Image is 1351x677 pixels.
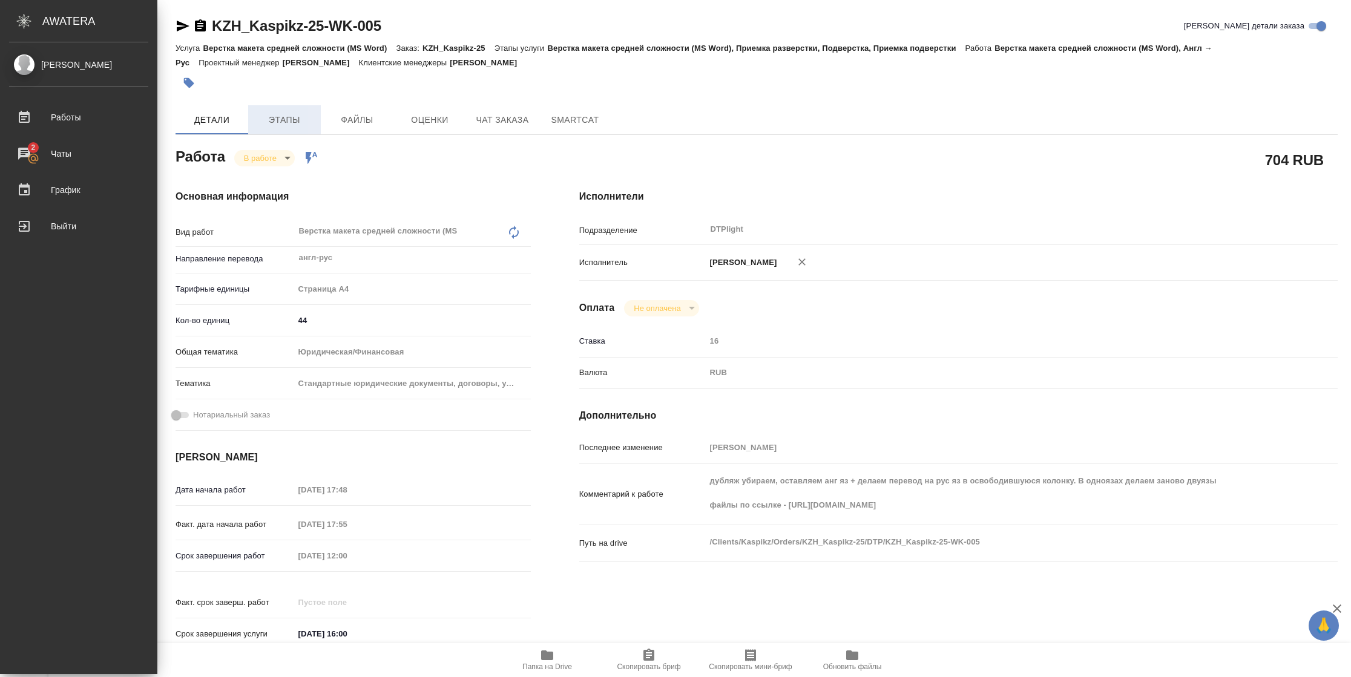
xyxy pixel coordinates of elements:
p: Дата начала работ [176,484,294,496]
span: SmartCat [546,113,604,128]
button: Обновить файлы [801,643,903,677]
a: Выйти [3,211,154,241]
span: Скопировать мини-бриф [709,662,792,671]
button: Папка на Drive [496,643,598,677]
button: Не оплачена [630,303,684,313]
button: Скопировать ссылку для ЯМессенджера [176,19,190,33]
p: Факт. срок заверш. работ [176,597,294,609]
p: Верстка макета средней сложности (MS Word), Приемка разверстки, Подверстка, Приемка подверстки [548,44,965,53]
div: Работы [9,108,148,126]
p: Валюта [579,367,706,379]
span: Папка на Drive [522,662,572,671]
button: Скопировать ссылку [193,19,208,33]
p: Направление перевода [176,253,294,265]
p: Вид работ [176,226,294,238]
p: Ставка [579,335,706,347]
span: Скопировать бриф [617,662,680,671]
input: Пустое поле [294,594,400,611]
h4: Основная информация [176,189,531,204]
h4: [PERSON_NAME] [176,450,531,465]
input: Пустое поле [294,515,400,533]
button: Удалить исполнителя [789,249,815,275]
h2: 704 RUB [1265,149,1324,170]
p: [PERSON_NAME] [706,257,777,269]
p: Услуга [176,44,203,53]
input: Пустое поле [294,547,400,564]
span: [PERSON_NAME] детали заказа [1184,20,1304,32]
span: 2 [24,142,42,154]
p: Работа [965,44,995,53]
a: График [3,175,154,205]
span: Оценки [401,113,459,128]
p: Путь на drive [579,537,706,549]
span: Детали [183,113,241,128]
a: KZH_Kaspikz-25-WK-005 [212,18,381,34]
h4: Оплата [579,301,615,315]
div: [PERSON_NAME] [9,58,148,71]
h2: Работа [176,145,225,166]
span: Чат заказа [473,113,531,128]
p: Заказ: [396,44,422,53]
p: [PERSON_NAME] [450,58,526,67]
div: Страница А4 [294,279,531,299]
input: ✎ Введи что-нибудь [294,625,400,643]
input: Пустое поле [706,332,1275,350]
p: Срок завершения услуги [176,628,294,640]
div: Стандартные юридические документы, договоры, уставы [294,373,531,394]
input: ✎ Введи что-нибудь [294,312,531,329]
button: Скопировать бриф [598,643,700,677]
textarea: /Clients/Kaspikz/Orders/KZH_Kaspikz-25/DTP/KZH_Kaspikz-25-WK-005 [706,532,1275,552]
p: Комментарий к работе [579,488,706,500]
div: В работе [234,150,295,166]
p: Срок завершения работ [176,550,294,562]
p: Этапы услуги [495,44,548,53]
p: Подразделение [579,224,706,237]
a: Работы [3,102,154,132]
button: В работе [240,153,280,163]
span: Нотариальный заказ [193,409,270,421]
span: Файлы [328,113,386,128]
p: Факт. дата начала работ [176,518,294,531]
p: Тарифные единицы [176,283,294,295]
input: Пустое поле [706,439,1275,456]
p: Последнее изменение [579,442,706,454]
div: RUB [706,362,1275,383]
div: AWATERA [42,9,157,33]
p: Клиентские менеджеры [359,58,450,67]
p: Верстка макета средней сложности (MS Word) [203,44,396,53]
button: Скопировать мини-бриф [700,643,801,677]
h4: Исполнители [579,189,1338,204]
div: Чаты [9,145,148,163]
span: Этапы [255,113,314,128]
div: График [9,181,148,199]
span: 🙏 [1313,613,1334,638]
p: Общая тематика [176,346,294,358]
div: В работе [624,300,699,316]
p: [PERSON_NAME] [283,58,359,67]
button: Добавить тэг [176,70,202,96]
h4: Дополнительно [579,408,1338,423]
div: Выйти [9,217,148,235]
p: Проектный менеджер [199,58,282,67]
a: 2Чаты [3,139,154,169]
div: Юридическая/Финансовая [294,342,531,362]
textarea: дубляж убираем, оставляем анг яз + делаем перевод на рус яз в освободившуюся колонку. В одноязах ... [706,471,1275,515]
p: Исполнитель [579,257,706,269]
input: Пустое поле [294,481,400,499]
p: Тематика [176,378,294,390]
p: Кол-во единиц [176,315,294,327]
span: Обновить файлы [823,662,882,671]
p: KZH_Kaspikz-25 [422,44,495,53]
button: 🙏 [1309,610,1339,641]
